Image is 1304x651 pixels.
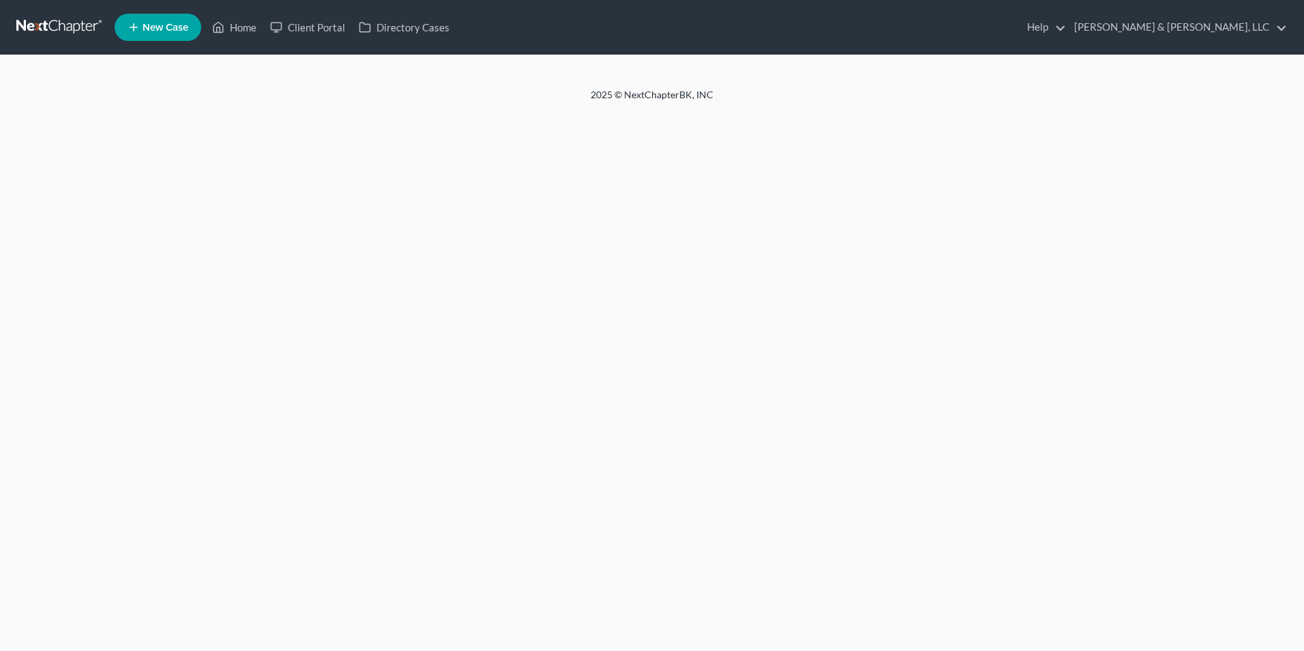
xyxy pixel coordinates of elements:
a: Home [205,15,263,40]
a: Directory Cases [352,15,456,40]
a: Client Portal [263,15,352,40]
new-legal-case-button: New Case [115,14,201,41]
a: Help [1020,15,1066,40]
div: 2025 © NextChapterBK, INC [263,88,1041,113]
a: [PERSON_NAME] & [PERSON_NAME], LLC [1067,15,1287,40]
